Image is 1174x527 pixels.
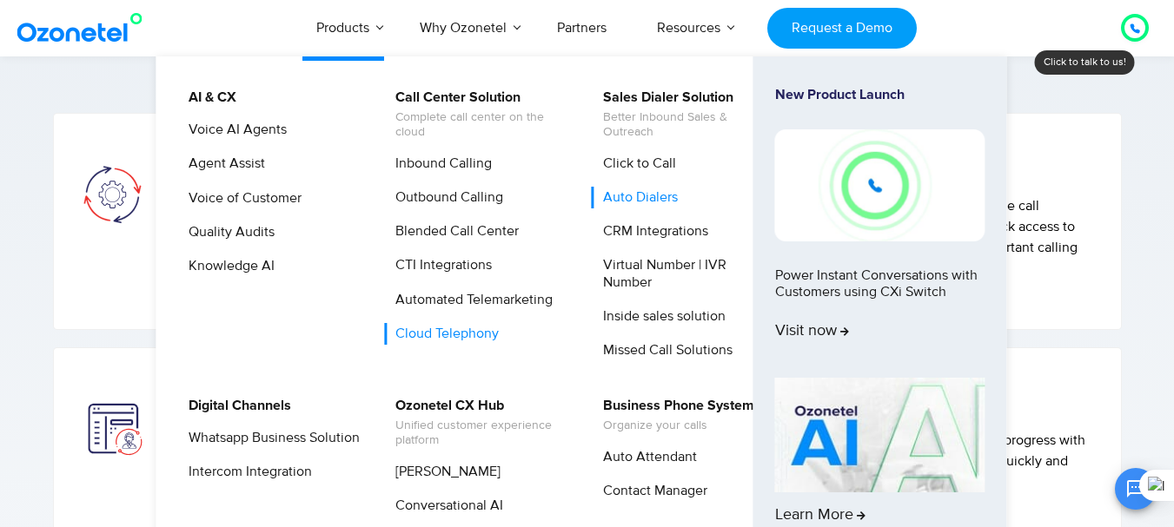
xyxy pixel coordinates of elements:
a: Call Center SolutionComplete call center on the cloud [384,87,569,142]
a: Ozonetel CX HubUnified customer experience platform [384,395,569,451]
a: Inbound Calling [384,153,494,175]
a: Business Phone SystemOrganize your calls [592,395,757,436]
span: Visit now [775,322,849,341]
img: AI [775,378,985,492]
a: Agent Assist [177,153,268,175]
span: Complete call center on the cloud [395,110,567,140]
a: Auto Dialers [592,187,680,208]
a: Blended Call Center [384,221,521,242]
a: Auto Attendant [592,446,700,468]
a: CRM Integrations [592,221,711,242]
span: Better Inbound Sales & Outreach [603,110,774,140]
span: Unified customer experience platform [395,418,567,448]
a: Click to Call [592,153,679,175]
a: Voice of Customer [177,188,304,209]
a: Cloud Telephony [384,323,501,345]
a: Conversational AI [384,495,506,517]
a: Contact Manager [592,480,710,502]
a: New Product LaunchPower Instant Conversations with Customers using CXi SwitchVisit now [775,87,985,371]
a: AI & CX [177,87,239,109]
a: [PERSON_NAME] [384,461,503,483]
a: Intercom Integration [177,461,315,483]
span: Organize your calls [603,418,754,433]
a: Missed Call Solutions [592,339,735,361]
a: Whatsapp Business Solution [177,427,362,449]
button: Open chat [1115,468,1157,510]
a: Sales Dialer SolutionBetter Inbound Sales & Outreach [592,87,777,142]
a: Voice AI Agents [177,119,289,141]
a: Automated Telemarketing [384,289,555,311]
span: Learn More [775,506,866,525]
a: Quality Audits [177,221,277,243]
a: Digital Channels [177,395,294,417]
a: CTI Integrations [384,254,494,276]
a: Knowledge AI [177,255,277,277]
a: Virtual Number | IVR Number [592,254,777,293]
a: Inside sales solution [592,306,728,327]
a: Request a Demo [767,8,916,49]
a: Outbound Calling [384,187,506,208]
img: New-Project-17.png [775,129,985,240]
